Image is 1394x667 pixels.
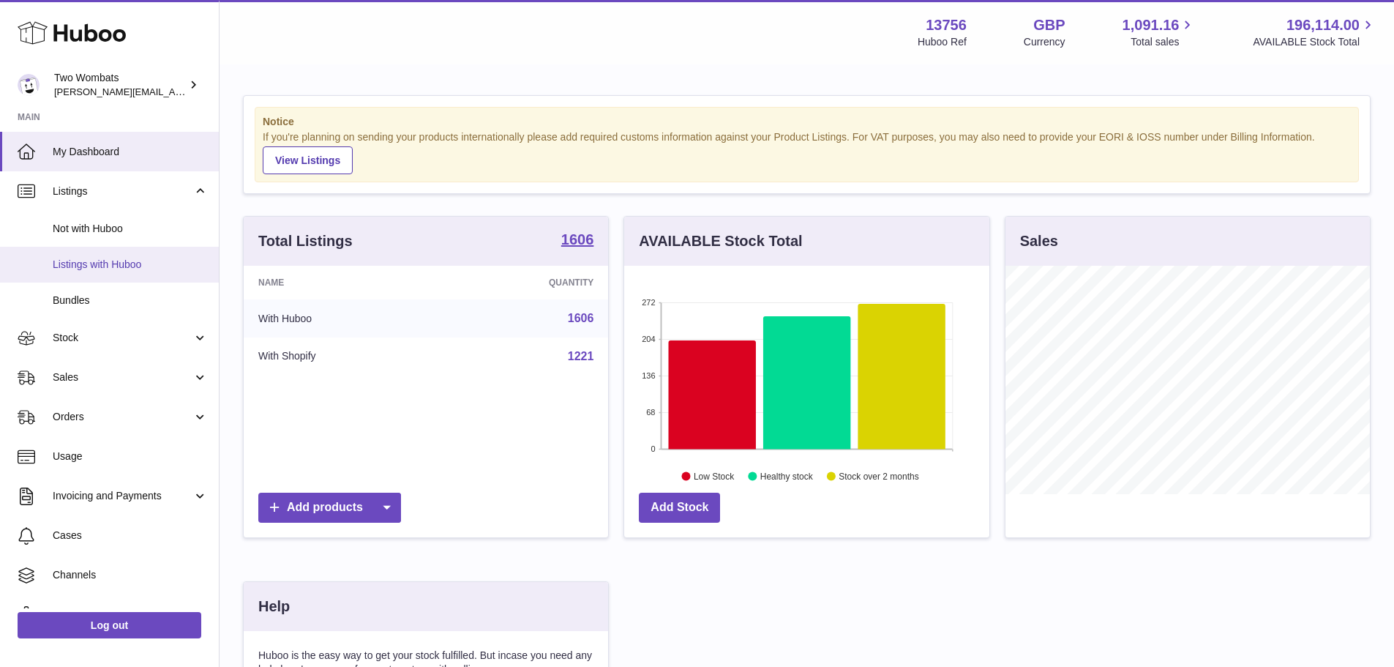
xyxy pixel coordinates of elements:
[918,35,967,49] div: Huboo Ref
[568,312,594,324] a: 1606
[53,529,208,543] span: Cases
[561,232,594,247] strong: 1606
[1131,35,1196,49] span: Total sales
[760,471,814,481] text: Healthy stock
[642,298,655,307] text: 272
[568,350,594,362] a: 1221
[53,185,192,198] span: Listings
[1253,35,1376,49] span: AVAILABLE Stock Total
[1024,35,1065,49] div: Currency
[647,408,656,417] text: 68
[53,568,208,582] span: Channels
[1123,15,1180,35] span: 1,091.16
[53,145,208,159] span: My Dashboard
[258,231,353,251] h3: Total Listings
[639,493,720,523] a: Add Stock
[258,493,401,523] a: Add products
[441,266,609,299] th: Quantity
[1286,15,1360,35] span: 196,114.00
[263,115,1351,129] strong: Notice
[1123,15,1196,49] a: 1,091.16 Total sales
[642,335,655,343] text: 204
[244,266,441,299] th: Name
[54,86,372,97] span: [PERSON_NAME][EMAIL_ADDRESS][PERSON_NAME][DOMAIN_NAME]
[263,130,1351,174] div: If you're planning on sending your products internationally please add required customs informati...
[839,471,919,481] text: Stock over 2 months
[53,608,208,622] span: Settings
[1253,15,1376,49] a: 196,114.00 AVAILABLE Stock Total
[244,338,441,376] td: With Shopify
[258,597,290,616] h3: Help
[53,370,192,384] span: Sales
[54,71,186,99] div: Two Wombats
[18,74,40,96] img: adam.randall@twowombats.com
[263,146,353,174] a: View Listings
[1033,15,1065,35] strong: GBP
[694,471,735,481] text: Low Stock
[53,294,208,308] span: Bundles
[53,410,192,424] span: Orders
[651,444,656,453] text: 0
[244,299,441,338] td: With Huboo
[53,450,208,463] span: Usage
[1020,231,1058,251] h3: Sales
[53,222,208,236] span: Not with Huboo
[53,489,192,503] span: Invoicing and Payments
[639,231,802,251] h3: AVAILABLE Stock Total
[53,258,208,272] span: Listings with Huboo
[53,331,192,345] span: Stock
[926,15,967,35] strong: 13756
[642,371,655,380] text: 136
[18,612,201,638] a: Log out
[561,232,594,250] a: 1606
